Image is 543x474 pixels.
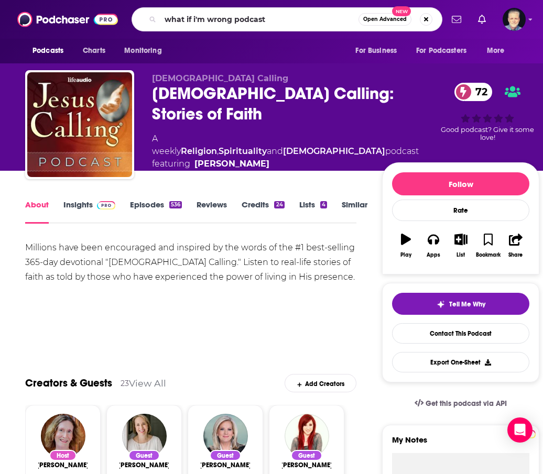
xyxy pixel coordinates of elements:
a: Show notifications dropdown [474,10,490,28]
div: Bookmark [476,252,501,258]
div: Apps [427,252,440,258]
span: and [267,146,283,156]
span: Charts [83,43,105,58]
a: Similar [342,200,367,224]
div: Guest [210,450,241,461]
a: 72 [454,83,493,101]
span: , [217,146,219,156]
a: Sissy Goff [118,461,170,469]
img: Sarah Young [41,414,85,458]
div: 72Good podcast? Give it some love! [436,73,539,151]
a: Reviews [197,200,227,224]
a: Creators & Guests [25,377,112,390]
span: [DEMOGRAPHIC_DATA] Calling [152,73,288,83]
a: Contact This Podcast [392,323,529,344]
span: Monitoring [124,43,161,58]
img: Podchaser Pro [97,201,115,210]
span: [PERSON_NAME] [199,461,252,469]
span: Open Advanced [363,17,407,22]
span: Good podcast? Give it some love! [441,126,534,141]
span: Tell Me Why [449,300,485,308]
img: tell me why sparkle [437,300,445,308]
span: Podcasts [32,43,63,58]
input: Search podcasts, credits, & more... [160,11,359,28]
a: Shannon Bream [199,461,252,469]
button: Export One-Sheet [392,352,529,372]
span: featuring [152,158,419,170]
img: Jen Ledger [285,414,329,458]
button: Show profile menu [503,8,526,31]
img: Jesus Calling: Stories of Faith [27,72,132,177]
button: open menu [117,41,175,61]
a: Get this podcast via API [406,391,515,416]
span: [PERSON_NAME] [37,461,89,469]
button: List [447,227,474,264]
img: Shannon Bream [203,414,248,458]
img: Sissy Goff [122,414,167,458]
a: Charts [76,41,112,61]
div: A weekly podcast [152,133,419,170]
div: Search podcasts, credits, & more... [132,7,442,31]
span: [PERSON_NAME] [280,461,333,469]
div: 4 [320,201,327,208]
span: [PERSON_NAME] [118,461,170,469]
a: [DEMOGRAPHIC_DATA] [283,146,385,156]
button: open menu [348,41,410,61]
span: Get this podcast via API [426,399,507,408]
div: 24 [274,201,284,208]
a: Credits24 [242,200,284,224]
div: 536 [169,201,182,208]
button: Share [502,227,529,264]
button: open menu [409,41,482,61]
span: For Business [355,43,397,58]
div: Rate [392,200,529,221]
button: open menu [480,41,518,61]
div: Millions have been encouraged and inspired by the words of the #1 best-selling 365-day devotional... [25,240,356,284]
span: For Podcasters [416,43,466,58]
div: Open Intercom Messenger [507,417,533,443]
div: Play [400,252,411,258]
img: Podchaser - Follow, Share and Rate Podcasts [17,9,118,29]
div: Guest [128,450,160,461]
div: Guest [291,450,322,461]
a: Jen Ledger [280,461,333,469]
div: Add Creators [285,374,356,392]
div: Host [49,450,77,461]
a: Episodes536 [130,200,182,224]
img: User Profile [503,8,526,31]
button: Open AdvancedNew [359,13,411,26]
button: Follow [392,172,529,195]
button: Apps [420,227,447,264]
a: View All [129,378,166,389]
a: Sarah Young [194,158,269,170]
button: Play [392,227,419,264]
a: About [25,200,49,224]
div: Share [508,252,523,258]
span: New [392,6,411,16]
div: List [457,252,465,258]
span: More [487,43,505,58]
button: tell me why sparkleTell Me Why [392,293,529,315]
a: Lists4 [299,200,327,224]
a: Sarah Young [37,461,89,469]
span: 72 [465,83,493,101]
button: open menu [25,41,77,61]
span: Logged in as JonesLiterary [503,8,526,31]
button: Bookmark [474,227,502,264]
label: My Notes [392,435,529,453]
div: 23 [121,379,129,388]
a: Show notifications dropdown [448,10,465,28]
a: Religion [181,146,217,156]
a: Spirituality [219,146,267,156]
a: InsightsPodchaser Pro [63,200,115,224]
